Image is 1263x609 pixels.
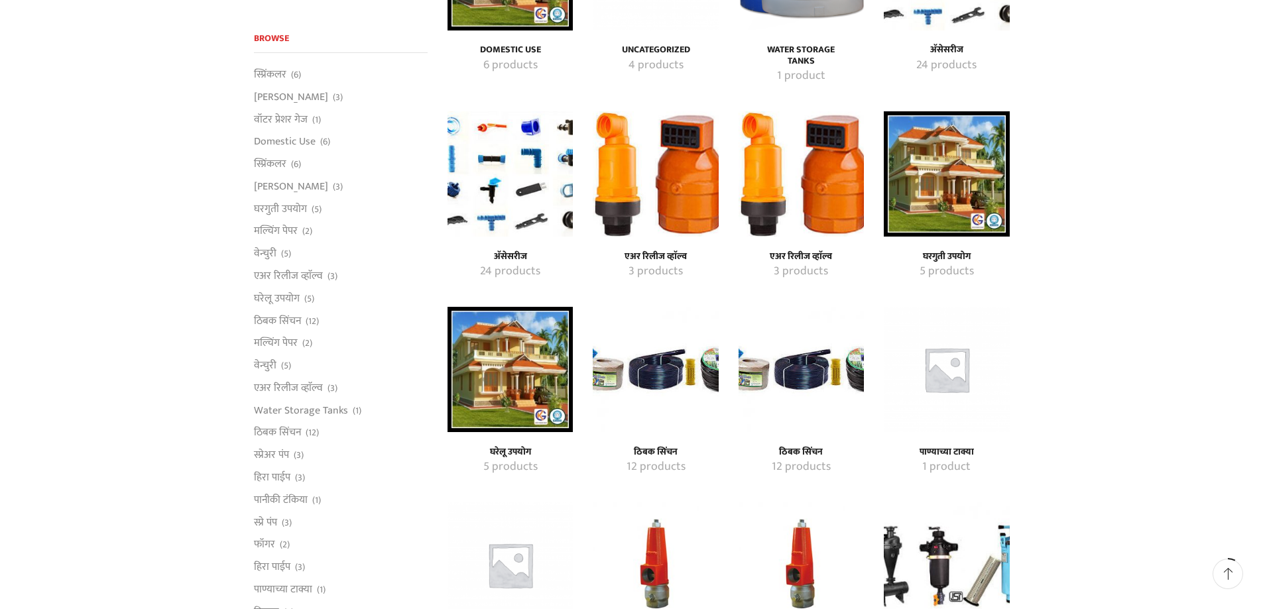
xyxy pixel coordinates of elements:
[333,91,343,104] span: (3)
[898,251,994,262] h4: घरगुती उपयोग
[333,180,343,194] span: (3)
[629,263,683,280] mark: 3 products
[254,265,323,288] a: एअर रिलीज व्हाॅल्व
[291,158,301,171] span: (6)
[916,57,977,74] mark: 24 products
[254,578,312,600] a: पाण्याच्या टाक्या
[254,399,348,421] a: Water Storage Tanks
[291,68,301,82] span: (6)
[753,263,849,280] a: Visit product category एअर रिलीज व्हाॅल्व
[462,447,558,458] a: Visit product category घरेलू उपयोग
[753,459,849,476] a: Visit product category ठिबक सिंचन
[254,287,300,309] a: घरेलू उपयोग
[304,292,314,305] span: (5)
[607,459,703,476] a: Visit product category ठिबक सिंचन
[254,131,316,153] a: Domestic Use
[739,111,864,237] a: Visit product category एअर रिलीज व्हाॅल्व
[753,447,849,458] h4: ठिबक सिंचन
[898,44,994,56] a: Visit product category अ‍ॅसेसरीज
[295,471,305,484] span: (3)
[462,447,558,458] h4: घरेलू उपयोग
[254,533,275,556] a: फॉगर
[462,251,558,262] h4: अ‍ॅसेसरीज
[898,459,994,476] a: Visit product category पाण्याच्या टाक्या
[462,44,558,56] h4: Domestic Use
[254,355,276,377] a: वेन्चुरी
[294,449,304,462] span: (3)
[920,263,974,280] mark: 5 products
[281,247,291,260] span: (5)
[295,561,305,574] span: (3)
[254,108,308,131] a: वॉटर प्रेशर गेज
[480,263,540,280] mark: 24 products
[753,447,849,458] a: Visit product category ठिबक सिंचन
[448,111,573,237] a: Visit product category अ‍ॅसेसरीज
[320,135,330,148] span: (6)
[254,511,277,533] a: स्प्रे पंप
[607,44,703,56] a: Visit product category Uncategorized
[280,538,290,551] span: (2)
[328,382,337,395] span: (3)
[462,459,558,476] a: Visit product category घरेलू उपयोग
[607,447,703,458] h4: ठिबक सिंचन
[607,251,703,262] a: Visit product category एअर रिलीज व्हाॅल्व
[739,111,864,237] img: एअर रिलीज व्हाॅल्व
[593,307,718,432] img: ठिबक सिंचन
[448,111,573,237] img: अ‍ॅसेसरीज
[254,332,298,355] a: मल्चिंग पेपर
[593,111,718,237] img: एअर रिलीज व्हाॅल्व
[462,44,558,56] a: Visit product category Domestic Use
[898,263,994,280] a: Visit product category घरगुती उपयोग
[254,85,328,108] a: [PERSON_NAME]
[312,494,321,507] span: (1)
[898,44,994,56] h4: अ‍ॅसेसरीज
[593,111,718,237] a: Visit product category एअर रिलीज व्हाॅल्व
[312,203,322,216] span: (5)
[884,307,1009,432] img: पाण्याच्या टाक्या
[607,263,703,280] a: Visit product category एअर रिलीज व्हाॅल्व
[254,488,308,511] a: पानीकी टंकिया
[282,516,292,529] span: (3)
[739,307,864,432] a: Visit product category ठिबक सिंचन
[884,111,1009,237] a: Visit product category घरगुती उपयोग
[254,67,286,85] a: स्प्रिंकलर
[777,68,825,85] mark: 1 product
[607,447,703,458] a: Visit product category ठिबक सिंचन
[593,307,718,432] a: Visit product category ठिबक सिंचन
[306,426,319,439] span: (12)
[627,459,686,476] mark: 12 products
[306,315,319,328] span: (12)
[254,309,301,332] a: ठिबक सिंचन
[254,220,298,243] a: मल्चिंग पेपर
[898,57,994,74] a: Visit product category अ‍ॅसेसरीज
[753,251,849,262] a: Visit product category एअर रिलीज व्हाॅल्व
[254,376,323,399] a: एअर रिलीज व्हाॅल्व
[607,251,703,262] h4: एअर रिलीज व्हाॅल्व
[898,447,994,458] h4: पाण्याच्या टाक्या
[884,307,1009,432] a: Visit product category पाण्याच्या टाक्या
[302,225,312,238] span: (2)
[462,57,558,74] a: Visit product category Domestic Use
[753,251,849,262] h4: एअर रिलीज व्हाॅल्व
[281,359,291,372] span: (5)
[462,251,558,262] a: Visit product category अ‍ॅसेसरीज
[254,153,286,176] a: स्प्रिंकलर
[254,467,290,489] a: हिरा पाईप
[254,556,290,579] a: हिरा पाईप
[772,459,831,476] mark: 12 products
[629,57,684,74] mark: 4 products
[462,263,558,280] a: Visit product category अ‍ॅसेसरीज
[922,459,971,476] mark: 1 product
[254,243,276,265] a: वेन्चुरी
[353,404,361,417] span: (1)
[448,307,573,432] a: Visit product category घरेलू उपयोग
[254,30,289,46] span: Browse
[483,57,538,74] mark: 6 products
[483,459,538,476] mark: 5 products
[302,337,312,350] span: (2)
[254,175,328,197] a: [PERSON_NAME]
[898,447,994,458] a: Visit product category पाण्याच्या टाक्या
[607,44,703,56] h4: Uncategorized
[448,307,573,432] img: घरेलू उपयोग
[607,57,703,74] a: Visit product category Uncategorized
